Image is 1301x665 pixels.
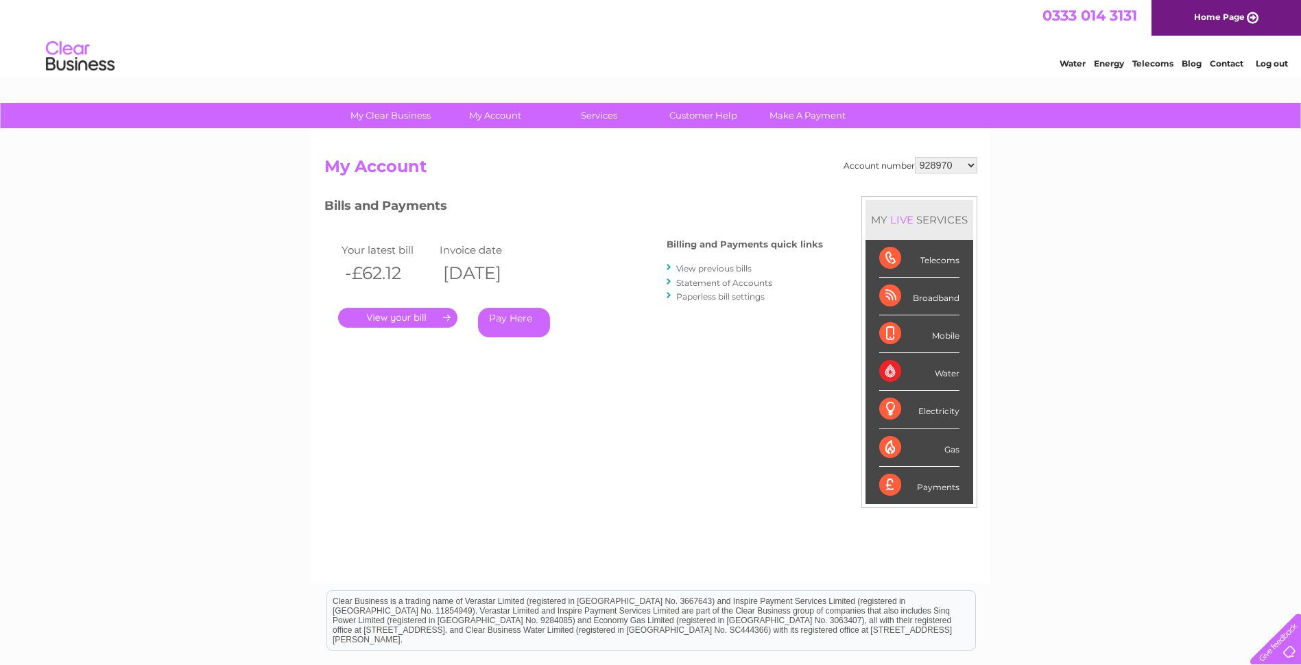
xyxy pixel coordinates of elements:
[438,103,551,128] a: My Account
[1210,58,1243,69] a: Contact
[887,213,916,226] div: LIVE
[1094,58,1124,69] a: Energy
[324,196,823,220] h3: Bills and Payments
[879,278,959,315] div: Broadband
[879,240,959,278] div: Telecoms
[879,391,959,428] div: Electricity
[879,467,959,504] div: Payments
[844,157,977,173] div: Account number
[866,200,973,239] div: MY SERVICES
[436,241,535,259] td: Invoice date
[879,429,959,467] div: Gas
[751,103,864,128] a: Make A Payment
[1132,58,1173,69] a: Telecoms
[436,259,535,287] th: [DATE]
[667,239,823,250] h4: Billing and Payments quick links
[1042,7,1137,24] a: 0333 014 3131
[334,103,447,128] a: My Clear Business
[1256,58,1288,69] a: Log out
[1182,58,1202,69] a: Blog
[879,353,959,391] div: Water
[542,103,656,128] a: Services
[338,259,437,287] th: -£62.12
[338,308,457,328] a: .
[676,291,765,302] a: Paperless bill settings
[879,315,959,353] div: Mobile
[338,241,437,259] td: Your latest bill
[676,278,772,288] a: Statement of Accounts
[324,157,977,183] h2: My Account
[478,308,550,337] a: Pay Here
[1060,58,1086,69] a: Water
[676,263,752,274] a: View previous bills
[647,103,760,128] a: Customer Help
[45,36,115,77] img: logo.png
[327,8,975,66] div: Clear Business is a trading name of Verastar Limited (registered in [GEOGRAPHIC_DATA] No. 3667643...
